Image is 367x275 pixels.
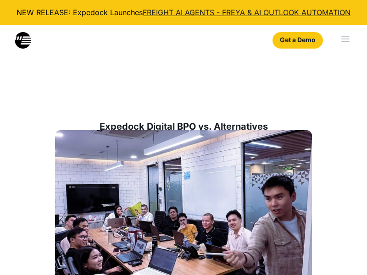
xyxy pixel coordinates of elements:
div: menu [327,25,367,54]
div: NEW RELEASE: Expedock Launches [7,7,360,17]
a: Get a Demo [272,32,323,49]
a: FREIGHT AI AGENTS - FREYA & AI OUTLOOK AUTOMATION [143,8,350,17]
iframe: Chat Widget [321,231,367,275]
